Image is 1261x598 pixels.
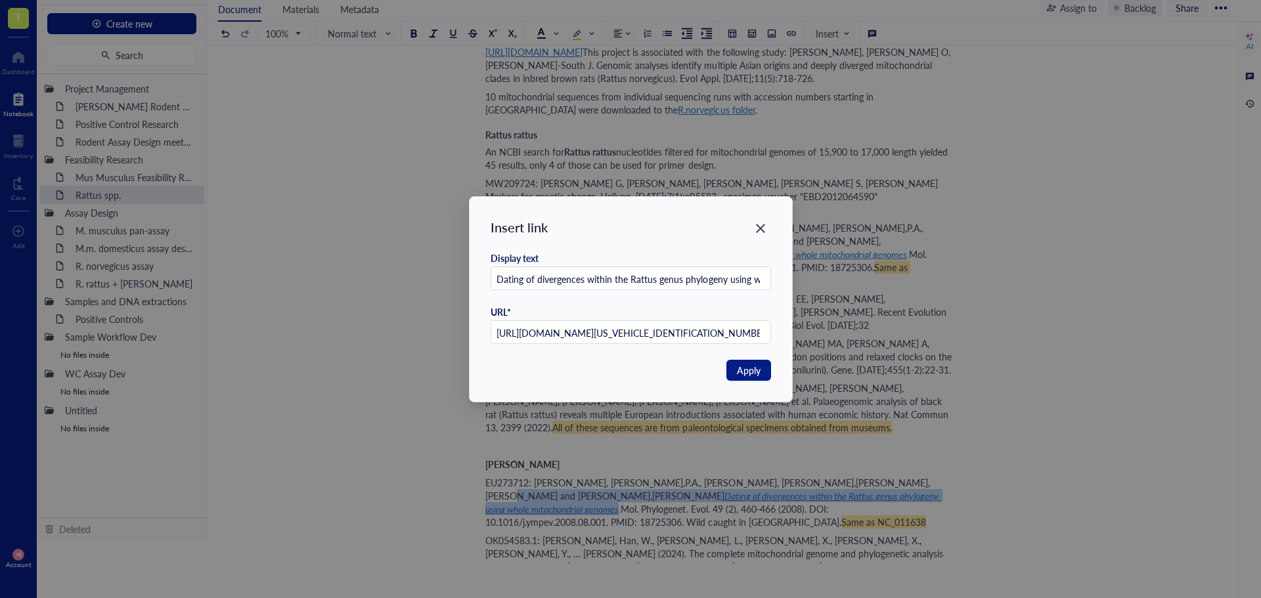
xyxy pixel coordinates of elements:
div: Insert link [491,218,771,236]
div: Display text [491,252,539,264]
button: Close [749,218,770,239]
button: Apply [726,360,770,381]
span: Close [749,221,770,236]
span: Apply [736,363,760,377]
